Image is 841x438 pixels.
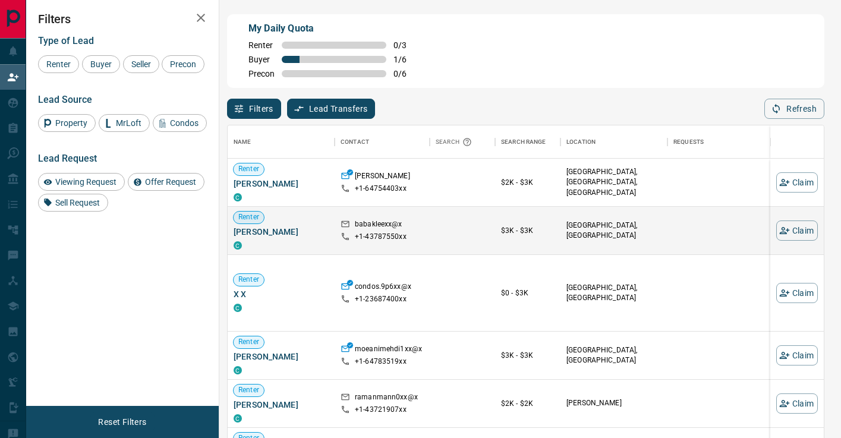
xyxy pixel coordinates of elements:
[234,304,242,312] div: condos.ca
[128,173,204,191] div: Offer Request
[38,12,207,26] h2: Filters
[776,283,818,303] button: Claim
[38,55,79,73] div: Renter
[501,398,555,409] p: $2K - $2K
[227,99,281,119] button: Filters
[566,345,662,365] p: [GEOGRAPHIC_DATA], [GEOGRAPHIC_DATA]
[248,21,420,36] p: My Daily Quota
[82,55,120,73] div: Buyer
[38,35,94,46] span: Type of Lead
[776,393,818,414] button: Claim
[38,94,92,105] span: Lead Source
[234,366,242,374] div: condos.ca
[776,345,818,365] button: Claim
[51,177,121,187] span: Viewing Request
[234,226,329,238] span: [PERSON_NAME]
[38,153,97,164] span: Lead Request
[764,99,824,119] button: Refresh
[355,392,418,405] p: ramanmann0xx@x
[166,118,203,128] span: Condos
[355,219,402,232] p: babakleexx@x
[51,118,92,128] span: Property
[776,172,818,193] button: Claim
[393,55,420,64] span: 1 / 6
[234,275,264,285] span: Renter
[234,178,329,190] span: [PERSON_NAME]
[355,344,422,357] p: moeanimehdi1xx@x
[153,114,207,132] div: Condos
[501,350,555,361] p: $3K - $3K
[234,288,329,300] span: X X
[393,40,420,50] span: 0 / 3
[436,125,475,159] div: Search
[501,177,555,188] p: $2K - $3K
[228,125,335,159] div: Name
[501,288,555,298] p: $0 - $3K
[51,198,104,207] span: Sell Request
[673,125,704,159] div: Requests
[112,118,146,128] span: MrLoft
[341,125,369,159] div: Contact
[248,69,275,78] span: Precon
[355,294,407,304] p: +1- 23687400xx
[501,125,546,159] div: Search Range
[234,125,251,159] div: Name
[234,399,329,411] span: [PERSON_NAME]
[166,59,200,69] span: Precon
[287,99,376,119] button: Lead Transfers
[495,125,560,159] div: Search Range
[501,225,555,236] p: $3K - $3K
[248,40,275,50] span: Renter
[234,212,264,222] span: Renter
[566,398,662,408] p: [PERSON_NAME]
[566,220,662,241] p: [GEOGRAPHIC_DATA], [GEOGRAPHIC_DATA]
[127,59,155,69] span: Seller
[355,357,407,367] p: +1- 64783519xx
[38,194,108,212] div: Sell Request
[776,220,818,241] button: Claim
[566,125,596,159] div: Location
[234,193,242,201] div: condos.ca
[234,164,264,174] span: Renter
[667,125,774,159] div: Requests
[38,173,125,191] div: Viewing Request
[355,405,407,415] p: +1- 43721907xx
[234,351,329,363] span: [PERSON_NAME]
[42,59,75,69] span: Renter
[234,337,264,347] span: Renter
[393,69,420,78] span: 0 / 6
[248,55,275,64] span: Buyer
[234,241,242,250] div: condos.ca
[560,125,667,159] div: Location
[123,55,159,73] div: Seller
[90,412,154,432] button: Reset Filters
[86,59,116,69] span: Buyer
[355,171,410,184] p: [PERSON_NAME]
[566,283,662,303] p: [GEOGRAPHIC_DATA], [GEOGRAPHIC_DATA]
[234,385,264,395] span: Renter
[99,114,150,132] div: MrLoft
[355,282,411,294] p: condos.9p6xx@x
[355,184,407,194] p: +1- 64754403xx
[38,114,96,132] div: Property
[162,55,204,73] div: Precon
[335,125,430,159] div: Contact
[141,177,200,187] span: Offer Request
[566,167,662,197] p: [GEOGRAPHIC_DATA], [GEOGRAPHIC_DATA], [GEOGRAPHIC_DATA]
[355,232,407,242] p: +1- 43787550xx
[234,414,242,423] div: condos.ca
